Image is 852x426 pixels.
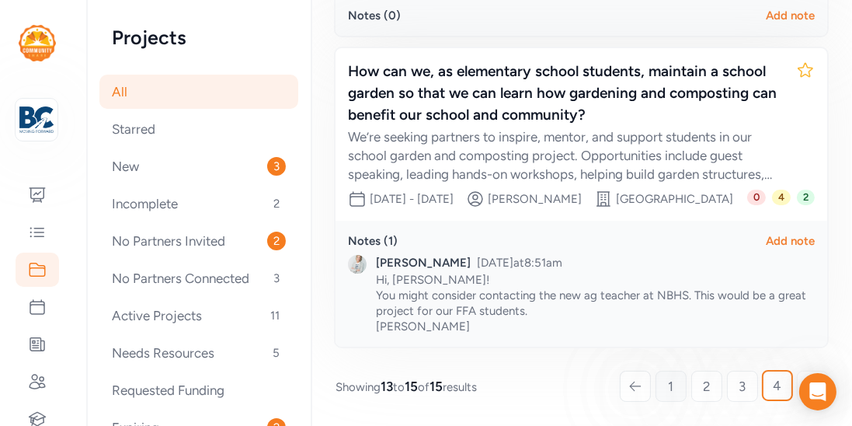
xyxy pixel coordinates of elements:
[797,190,815,205] span: 2
[267,194,286,213] span: 2
[19,25,56,61] img: logo
[99,149,298,183] div: New
[99,261,298,295] div: No Partners Connected
[774,376,782,395] span: 4
[348,127,784,183] div: We’re seeking partners to inspire, mentor, and support students in our school garden and composti...
[267,157,286,176] span: 3
[348,8,401,23] div: Notes ( 0 )
[747,190,766,205] span: 0
[112,25,286,50] h2: Projects
[669,377,674,396] span: 1
[376,272,815,334] p: Hi, [PERSON_NAME]! You might consider contacting the new ag teacher at NBHS. This would be a grea...
[267,269,286,288] span: 3
[267,232,286,250] span: 2
[99,373,298,407] div: Requested Funding
[264,306,286,325] span: 11
[616,191,733,207] div: [GEOGRAPHIC_DATA]
[348,61,784,126] div: How can we, as elementary school students, maintain a school garden so that we can learn how gard...
[727,371,758,402] a: 3
[703,377,711,396] span: 2
[381,379,393,394] span: 13
[99,336,298,370] div: Needs Resources
[766,233,815,249] div: Add note
[766,8,815,23] div: Add note
[19,103,54,137] img: logo
[348,255,367,274] img: Avatar
[656,371,687,402] a: 1
[799,373,836,410] div: Open Intercom Messenger
[99,224,298,258] div: No Partners Invited
[488,191,582,207] div: [PERSON_NAME]
[266,344,286,362] span: 5
[99,187,298,221] div: Incomplete
[477,255,562,271] div: [DATE] at 8:51am
[370,191,454,207] div: [DATE] - [DATE]
[739,377,746,396] span: 3
[429,379,443,394] span: 15
[348,233,398,249] div: Notes ( 1 )
[691,371,722,402] a: 2
[405,379,418,394] span: 15
[99,112,298,146] div: Starred
[336,377,477,396] span: Showing to of results
[99,299,298,333] div: Active Projects
[99,75,298,109] div: All
[772,190,791,205] span: 4
[376,255,471,271] div: [PERSON_NAME]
